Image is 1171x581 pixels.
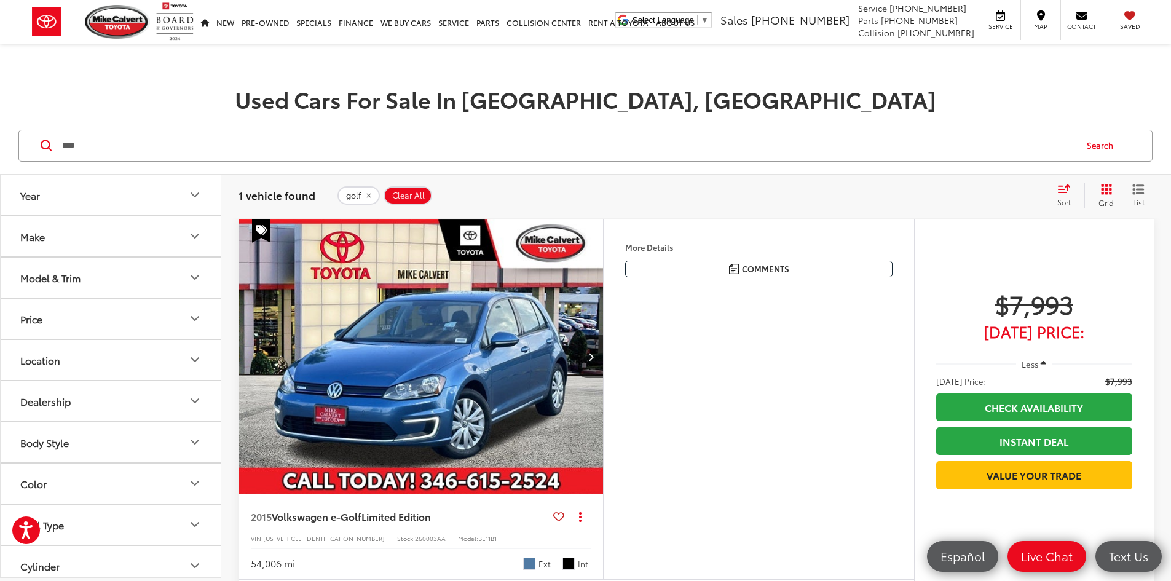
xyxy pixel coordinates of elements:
span: Parts [858,14,878,26]
span: [PHONE_NUMBER] [751,12,850,28]
button: Comments [625,261,893,277]
span: Ext. [538,558,553,570]
span: Sales [720,12,748,28]
span: [PHONE_NUMBER] [889,2,966,14]
button: Less [1016,353,1053,375]
a: 2015 Volkswagen e-Golf Limited Edition2015 Volkswagen e-Golf Limited Edition2015 Volkswagen e-Gol... [238,219,604,494]
button: ColorColor [1,464,222,504]
div: Price [20,313,42,325]
span: $7,993 [936,288,1132,319]
span: BE11B1 [478,534,497,543]
a: Instant Deal [936,427,1132,455]
span: Collision [858,26,895,39]
button: Actions [569,506,591,528]
div: Make [20,231,45,242]
span: Grid [1098,197,1114,208]
span: 260003AA [415,534,446,543]
button: List View [1123,183,1154,208]
div: Color [187,476,202,491]
span: Model: [458,534,478,543]
span: Español [934,548,991,564]
span: Map [1027,22,1054,31]
span: Contact [1067,22,1096,31]
a: Live Chat [1007,541,1086,572]
div: Fuel Type [20,519,64,531]
img: 2015 Volkswagen e-Golf Limited Edition [238,219,604,494]
h4: More Details [625,243,893,251]
a: Español [927,541,998,572]
img: Mike Calvert Toyota [85,5,150,39]
span: Limited Edition [361,509,431,523]
a: Text Us [1095,541,1162,572]
div: Model & Trim [20,272,81,283]
span: Stock: [397,534,415,543]
span: Less [1022,358,1038,370]
span: Live Chat [1015,548,1079,564]
div: Location [187,352,202,367]
input: Search by Make, Model, or Keyword [61,131,1075,160]
div: Year [20,189,40,201]
button: Search [1075,130,1131,161]
span: ▼ [701,15,709,25]
div: Year [187,188,202,202]
span: golf [346,191,361,200]
div: Location [20,354,60,366]
button: PricePrice [1,299,222,339]
button: Next image [578,335,603,378]
div: Price [187,311,202,326]
div: 2015 Volkswagen e-Golf Limited Edition 0 [238,219,604,494]
button: Grid View [1084,183,1123,208]
span: Saved [1116,22,1143,31]
a: Check Availability [936,393,1132,421]
div: Color [20,478,47,489]
span: VIN: [251,534,263,543]
span: 2015 [251,509,272,523]
div: Dealership [20,395,71,407]
button: MakeMake [1,216,222,256]
span: Pacific Blue [523,558,535,570]
button: YearYear [1,175,222,215]
div: Model & Trim [187,270,202,285]
span: Sort [1057,197,1071,207]
div: Dealership [187,393,202,408]
button: Fuel TypeFuel Type [1,505,222,545]
div: Body Style [20,437,69,448]
div: Fuel Type [187,517,202,532]
span: [PHONE_NUMBER] [897,26,974,39]
button: remove golf [337,186,380,205]
button: Body StyleBody Style [1,422,222,462]
button: Select sort value [1051,183,1084,208]
div: Make [187,229,202,243]
button: Clear All [384,186,432,205]
span: Special [252,219,270,243]
span: Service [858,2,887,14]
span: Comments [742,263,789,275]
span: 1 vehicle found [239,188,315,202]
div: Cylinder [20,560,60,572]
span: [US_VEHICLE_IDENTIFICATION_NUMBER] [263,534,385,543]
span: Text Us [1103,548,1154,564]
div: Body Style [187,435,202,449]
a: Value Your Trade [936,461,1132,489]
div: Cylinder [187,558,202,573]
button: DealershipDealership [1,381,222,421]
button: Model & TrimModel & Trim [1,258,222,298]
span: Volkswagen e-Golf [272,509,361,523]
span: Int. [578,558,591,570]
span: [DATE] Price: [936,325,1132,338]
span: [DATE] Price: [936,375,985,387]
span: dropdown dots [579,512,582,521]
img: Comments [729,264,739,274]
a: 2015Volkswagen e-GolfLimited Edition [251,510,548,523]
span: Clear All [392,191,425,200]
span: [PHONE_NUMBER] [881,14,958,26]
span: Service [987,22,1014,31]
span: $7,993 [1105,375,1132,387]
button: LocationLocation [1,340,222,380]
span: Black [562,558,575,570]
div: 54,006 mi [251,556,295,571]
span: List [1132,197,1145,207]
